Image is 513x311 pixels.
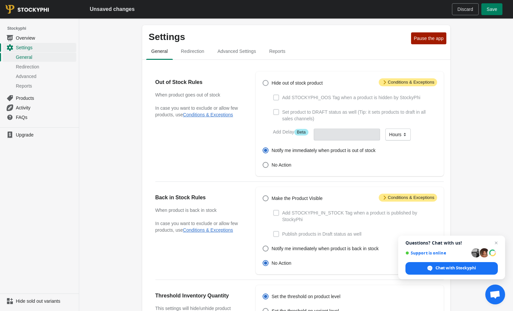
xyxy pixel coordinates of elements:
span: Make the Product Visible [272,195,323,202]
span: General [16,54,75,60]
span: Save [487,7,497,12]
span: Overview [16,35,75,41]
button: Discard [452,3,479,15]
a: Products [3,93,76,103]
h2: Back in Stock Rules [155,194,243,202]
span: Reports [16,83,75,89]
label: Add Delay [273,129,308,136]
span: Chat with Stockyphi [405,262,498,275]
span: Add STOCKYPHI_OOS Tag when a product is hidden by StockyPhi [282,94,420,101]
h3: When product goes out of stock [155,92,243,98]
a: Settings [3,43,76,52]
a: FAQs [3,112,76,122]
h3: When product is back in stock [155,207,243,214]
button: Save [481,3,502,15]
a: Hide sold out variants [3,296,76,306]
a: General [3,52,76,62]
span: Stockyphi [7,25,79,32]
a: Redirection [3,62,76,71]
span: Set the threshold on product level [272,293,340,300]
span: Advanced Settings [212,45,261,57]
a: Activity [3,103,76,112]
span: Support is online [405,251,469,255]
p: In case you want to exclude or allow few products, use [155,105,243,118]
a: Upgrade [3,130,76,139]
span: Advanced [16,73,75,80]
span: Beta [294,129,308,136]
span: Upgrade [16,132,75,138]
span: Notify me immediately when product is back in stock [272,245,378,252]
span: FAQs [16,114,75,121]
p: In case you want to exclude or allow few products, use [155,220,243,233]
h2: Threshold Inventory Quantity [155,292,243,300]
button: general [145,43,175,60]
span: General [146,45,173,57]
span: Hide out of stock product [272,80,323,86]
span: Products [16,95,75,101]
button: Pause the app [411,32,446,44]
span: Hide sold out variants [16,298,75,304]
span: Notify me immediately when product is out of stock [272,147,375,154]
span: Set product to DRAFT status as well (Tip: it sets products to draft in all sales channels) [282,109,437,122]
span: No Action [272,162,291,168]
span: Add STOCKYPHI_IN_STOCK Tag when a product is published by StockyPhi [282,210,437,223]
span: Reports [264,45,291,57]
button: Conditions & Exceptions [183,112,233,117]
a: Overview [3,33,76,43]
span: No Action [272,260,291,266]
span: Discard [458,7,473,12]
span: Conditions & Exceptions [379,194,437,202]
a: Open chat [485,285,505,304]
a: Advanced [3,71,76,81]
span: Activity [16,104,75,111]
span: Redirection [16,63,75,70]
span: Redirection [176,45,209,57]
button: redirection [174,43,211,60]
a: Reports [3,81,76,91]
p: Settings [149,32,409,42]
span: Pause the app [414,36,443,41]
button: Advanced settings [211,43,263,60]
button: reports [263,43,292,60]
h2: Out of Stock Rules [155,78,243,86]
h2: Unsaved changes [90,5,135,13]
span: Publish products in Draft status as well [282,231,361,237]
span: Settings [16,44,75,51]
span: Chat with Stockyphi [435,265,476,271]
span: Conditions & Exceptions [379,78,437,86]
span: Questions? Chat with us! [405,240,498,246]
button: Conditions & Exceptions [183,227,233,233]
